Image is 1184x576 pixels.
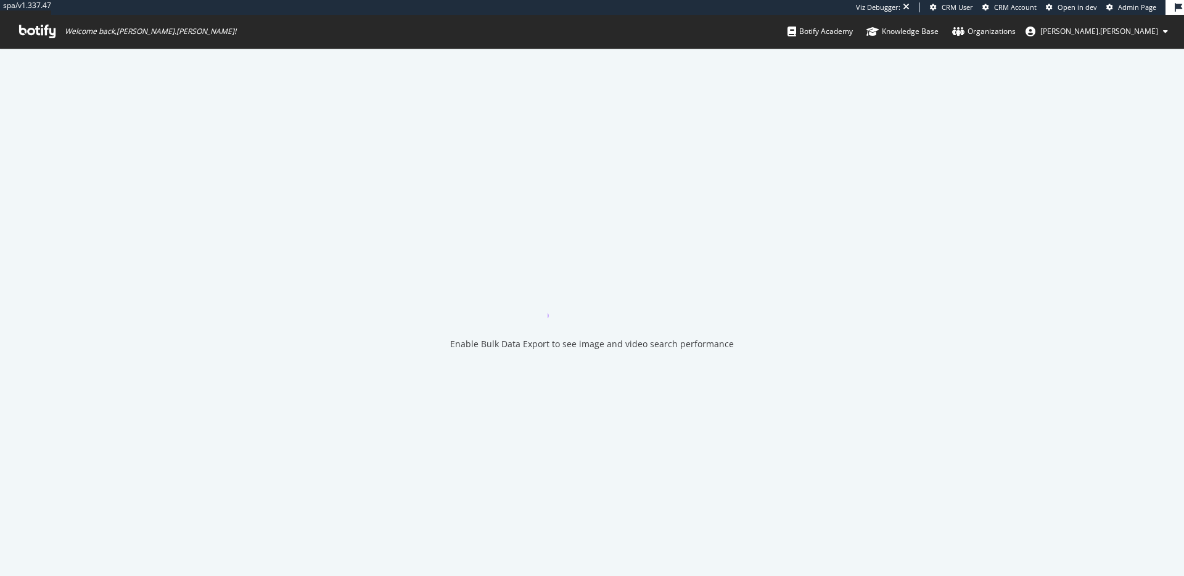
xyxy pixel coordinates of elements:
a: Botify Academy [787,15,853,48]
div: Knowledge Base [866,25,939,38]
span: Open in dev [1058,2,1097,12]
a: Knowledge Base [866,15,939,48]
div: animation [548,274,636,318]
a: CRM Account [982,2,1037,12]
a: Organizations [952,15,1016,48]
span: Welcome back, [PERSON_NAME].[PERSON_NAME] ! [65,27,236,36]
div: Enable Bulk Data Export to see image and video search performance [450,338,734,350]
div: Botify Academy [787,25,853,38]
span: joe.mcdonald [1040,26,1158,36]
a: Open in dev [1046,2,1097,12]
a: Admin Page [1106,2,1156,12]
span: CRM User [942,2,973,12]
span: CRM Account [994,2,1037,12]
button: [PERSON_NAME].[PERSON_NAME] [1016,22,1178,41]
a: CRM User [930,2,973,12]
span: Admin Page [1118,2,1156,12]
div: Viz Debugger: [856,2,900,12]
div: Organizations [952,25,1016,38]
